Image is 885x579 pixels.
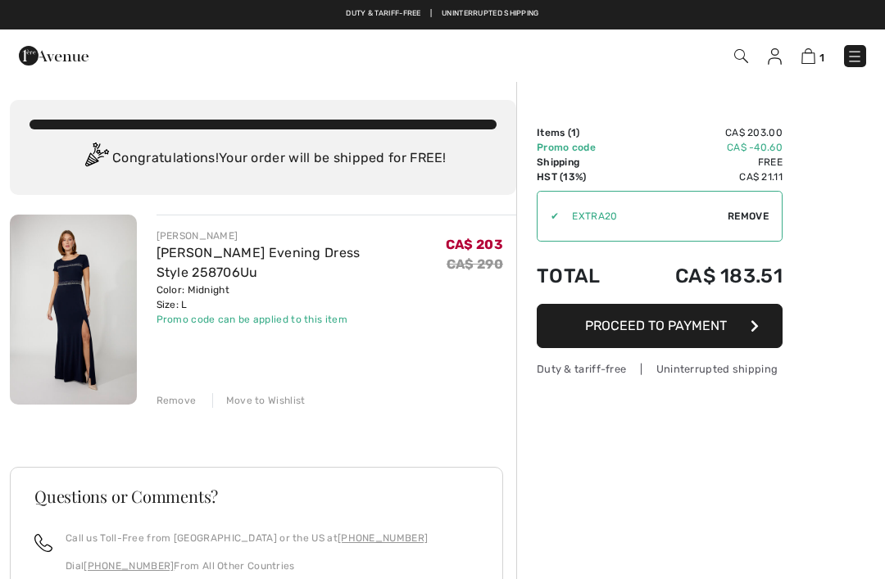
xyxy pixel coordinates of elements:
[628,125,783,140] td: CA$ 203.00
[84,560,174,572] a: [PHONE_NUMBER]
[19,47,88,62] a: 1ère Avenue
[537,304,783,348] button: Proceed to Payment
[34,488,479,504] h3: Questions or Comments?
[734,49,748,63] img: Search
[66,531,428,545] p: Call us Toll-Free from [GEOGRAPHIC_DATA] or the US at
[628,170,783,184] td: CA$ 21.11
[79,142,112,175] img: Congratulation2.svg
[537,248,628,304] td: Total
[10,215,137,405] img: Maxi Sheath Evening Dress Style 258706Uu
[66,559,428,573] p: Dial From All Other Countries
[537,155,628,170] td: Shipping
[801,48,815,64] img: Shopping Bag
[338,532,428,544] a: [PHONE_NUMBER]
[846,48,863,65] img: Menu
[537,140,628,155] td: Promo code
[19,39,88,72] img: 1ère Avenue
[157,312,446,327] div: Promo code can be applied to this item
[446,237,503,252] span: CA$ 203
[571,127,576,138] span: 1
[537,125,628,140] td: Items ( )
[537,361,783,377] div: Duty & tariff-free | Uninterrupted shipping
[819,52,824,64] span: 1
[628,248,783,304] td: CA$ 183.51
[157,283,446,312] div: Color: Midnight Size: L
[801,46,824,66] a: 1
[157,228,446,243] div: [PERSON_NAME]
[628,140,783,155] td: CA$ -40.60
[628,155,783,170] td: Free
[585,318,727,333] span: Proceed to Payment
[538,209,559,224] div: ✔
[559,192,728,241] input: Promo code
[768,48,782,65] img: My Info
[34,534,52,552] img: call
[447,256,503,272] s: CA$ 290
[537,170,628,184] td: HST (13%)
[212,393,306,408] div: Move to Wishlist
[157,245,361,280] a: [PERSON_NAME] Evening Dress Style 258706Uu
[157,393,197,408] div: Remove
[728,209,769,224] span: Remove
[29,142,497,175] div: Congratulations! Your order will be shipped for FREE!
